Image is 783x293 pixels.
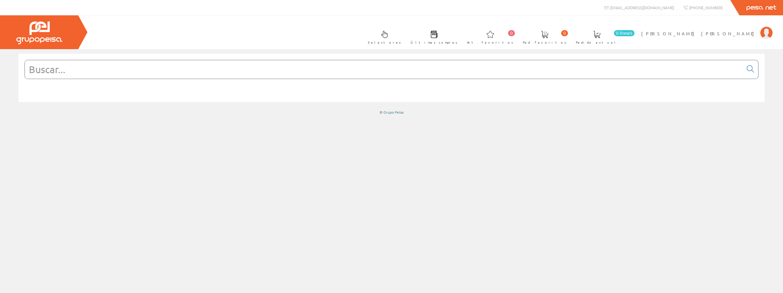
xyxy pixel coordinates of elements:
span: Art. favoritos [467,39,513,45]
div: © Grupo Peisa [18,110,765,115]
span: Últimas compras [411,39,457,45]
input: Buscar... [25,60,743,79]
a: [PERSON_NAME] [PERSON_NAME] [641,25,773,31]
a: Últimas compras [404,25,461,48]
img: Grupo Peisa [16,21,62,44]
span: Ped. favoritos [523,39,566,45]
span: [PHONE_NUMBER] [689,5,723,10]
span: 0 [508,30,515,36]
a: Selectores [362,25,404,48]
span: [PERSON_NAME] [PERSON_NAME] [641,30,757,37]
span: Selectores [368,39,401,45]
span: 0 [561,30,568,36]
span: [EMAIL_ADDRESS][DOMAIN_NAME] [610,5,674,10]
span: Pedido actual [576,39,618,45]
span: 0 línea/s [614,30,634,36]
